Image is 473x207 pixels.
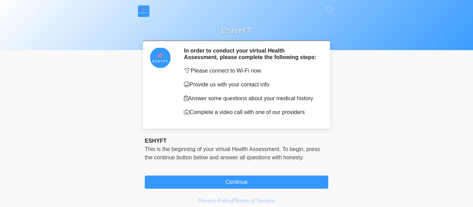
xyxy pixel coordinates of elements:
h1: ESHYFT [140,25,333,38]
img: ESHYFT Logo [138,5,150,17]
img: Agent Avatar [150,47,171,68]
button: Continue [145,176,328,189]
a: Terms of Service [234,198,275,204]
p: Please connect to Wi-Fi now [184,67,318,75]
h2: In order to conduct your virtual Health Assessment, please complete the following steps: [184,47,318,60]
span: This is the beginning of your virtual Health Assessment. ﻿﻿﻿﻿﻿﻿To begin, ﻿﻿﻿﻿﻿﻿﻿﻿﻿﻿﻿﻿﻿﻿﻿﻿﻿﻿press ... [145,146,320,160]
a: | [232,198,234,204]
p: Answer some questions about your medical history [184,94,318,103]
p: Provide us with your contact info [184,81,318,89]
a: Privacy Policy [198,198,233,204]
p: Complete a video call with one of our providers [184,108,318,116]
div: ESHYFT [145,137,328,145]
